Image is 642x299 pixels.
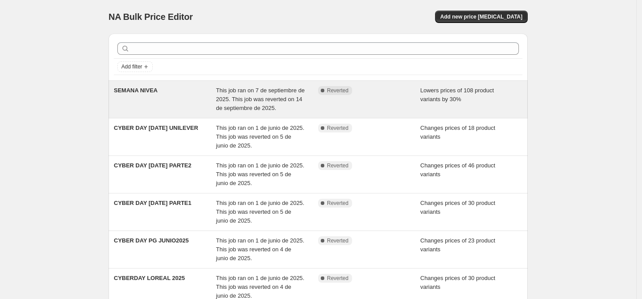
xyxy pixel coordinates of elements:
span: CYBERDAY LOREAL 2025 [114,275,185,281]
span: This job ran on 7 de septiembre de 2025. This job was reverted on 14 de septiembre de 2025. [216,87,305,111]
span: This job ran on 1 de junio de 2025. This job was reverted on 5 de junio de 2025. [216,125,304,149]
button: Add filter [117,61,153,72]
span: CYBER DAY [DATE] UNILEVER [114,125,198,131]
span: NA Bulk Price Editor [109,12,193,22]
span: This job ran on 1 de junio de 2025. This job was reverted on 5 de junio de 2025. [216,162,304,186]
span: CYBER DAY [DATE] PARTE2 [114,162,191,169]
span: Reverted [327,87,349,94]
span: Reverted [327,237,349,244]
span: Changes prices of 23 product variants [420,237,496,253]
button: Add new price [MEDICAL_DATA] [435,11,528,23]
span: Reverted [327,125,349,132]
span: Changes prices of 30 product variants [420,275,496,290]
span: This job ran on 1 de junio de 2025. This job was reverted on 5 de junio de 2025. [216,200,304,224]
span: Changes prices of 18 product variants [420,125,496,140]
span: CYBER DAY PG JUNIO2025 [114,237,189,244]
span: Reverted [327,275,349,282]
span: Changes prices of 46 product variants [420,162,496,178]
span: CYBER DAY [DATE] PARTE1 [114,200,191,206]
span: Reverted [327,162,349,169]
span: Reverted [327,200,349,207]
span: This job ran on 1 de junio de 2025. This job was reverted on 4 de junio de 2025. [216,275,304,299]
span: Lowers prices of 108 product variants by 30% [420,87,494,102]
span: Add new price [MEDICAL_DATA] [440,13,522,20]
span: Add filter [121,63,142,70]
span: This job ran on 1 de junio de 2025. This job was reverted on 4 de junio de 2025. [216,237,304,261]
span: Changes prices of 30 product variants [420,200,496,215]
span: SEMANA NIVEA [114,87,158,94]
